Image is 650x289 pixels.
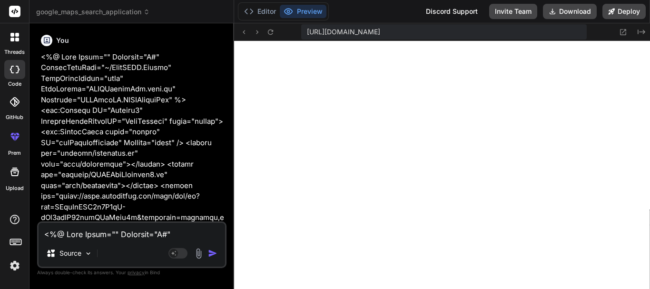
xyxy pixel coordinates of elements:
img: settings [7,258,23,274]
p: Source [59,249,81,258]
iframe: Preview [234,41,650,289]
button: Invite Team [489,4,537,19]
label: Upload [6,184,24,192]
label: code [8,80,21,88]
button: Preview [280,5,326,18]
button: Download [543,4,597,19]
label: GitHub [6,113,23,121]
span: privacy [128,269,145,275]
button: Deploy [602,4,646,19]
div: Discord Support [420,4,483,19]
img: attachment [193,248,204,259]
label: prem [8,149,21,157]
span: google_maps_search_application [36,7,150,17]
img: icon [208,249,217,258]
span: [URL][DOMAIN_NAME] [307,27,380,37]
p: Always double-check its answers. Your in Bind [37,268,227,277]
h6: You [56,36,69,45]
label: threads [4,48,25,56]
button: Editor [240,5,280,18]
img: Pick Models [84,249,92,258]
